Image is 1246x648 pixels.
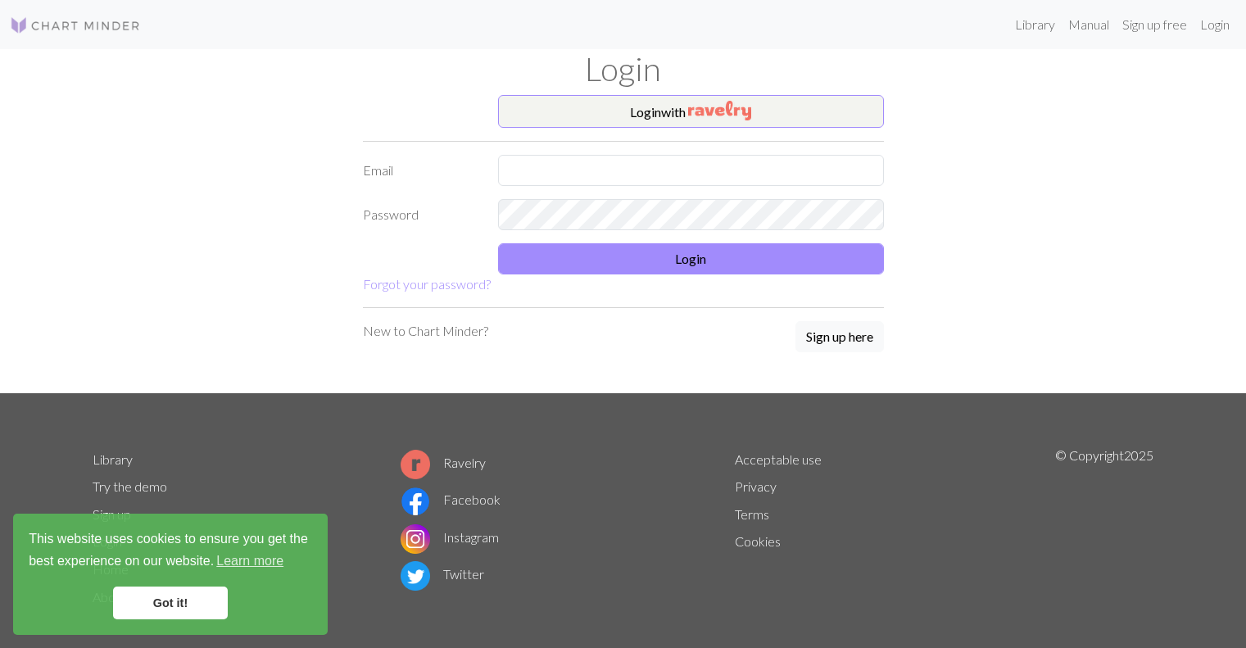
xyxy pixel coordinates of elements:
[795,321,884,352] button: Sign up here
[1194,8,1236,41] a: Login
[795,321,884,354] a: Sign up here
[401,450,430,479] img: Ravelry logo
[363,321,488,341] p: New to Chart Minder?
[688,101,751,120] img: Ravelry
[93,478,167,494] a: Try the demo
[353,199,488,230] label: Password
[1055,446,1153,611] p: © Copyright 2025
[13,514,328,635] div: cookieconsent
[83,49,1164,88] h1: Login
[93,451,133,467] a: Library
[113,587,228,619] a: dismiss cookie message
[93,506,131,522] a: Sign up
[735,478,777,494] a: Privacy
[401,524,430,554] img: Instagram logo
[1062,8,1116,41] a: Manual
[214,549,286,573] a: learn more about cookies
[401,566,484,582] a: Twitter
[10,16,141,35] img: Logo
[735,451,822,467] a: Acceptable use
[1116,8,1194,41] a: Sign up free
[401,492,501,507] a: Facebook
[401,487,430,516] img: Facebook logo
[735,533,781,549] a: Cookies
[498,95,884,128] button: Loginwith
[735,506,769,522] a: Terms
[363,276,491,292] a: Forgot your password?
[401,561,430,591] img: Twitter logo
[401,529,499,545] a: Instagram
[401,455,486,470] a: Ravelry
[1008,8,1062,41] a: Library
[353,155,488,186] label: Email
[29,529,312,573] span: This website uses cookies to ensure you get the best experience on our website.
[498,243,884,274] button: Login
